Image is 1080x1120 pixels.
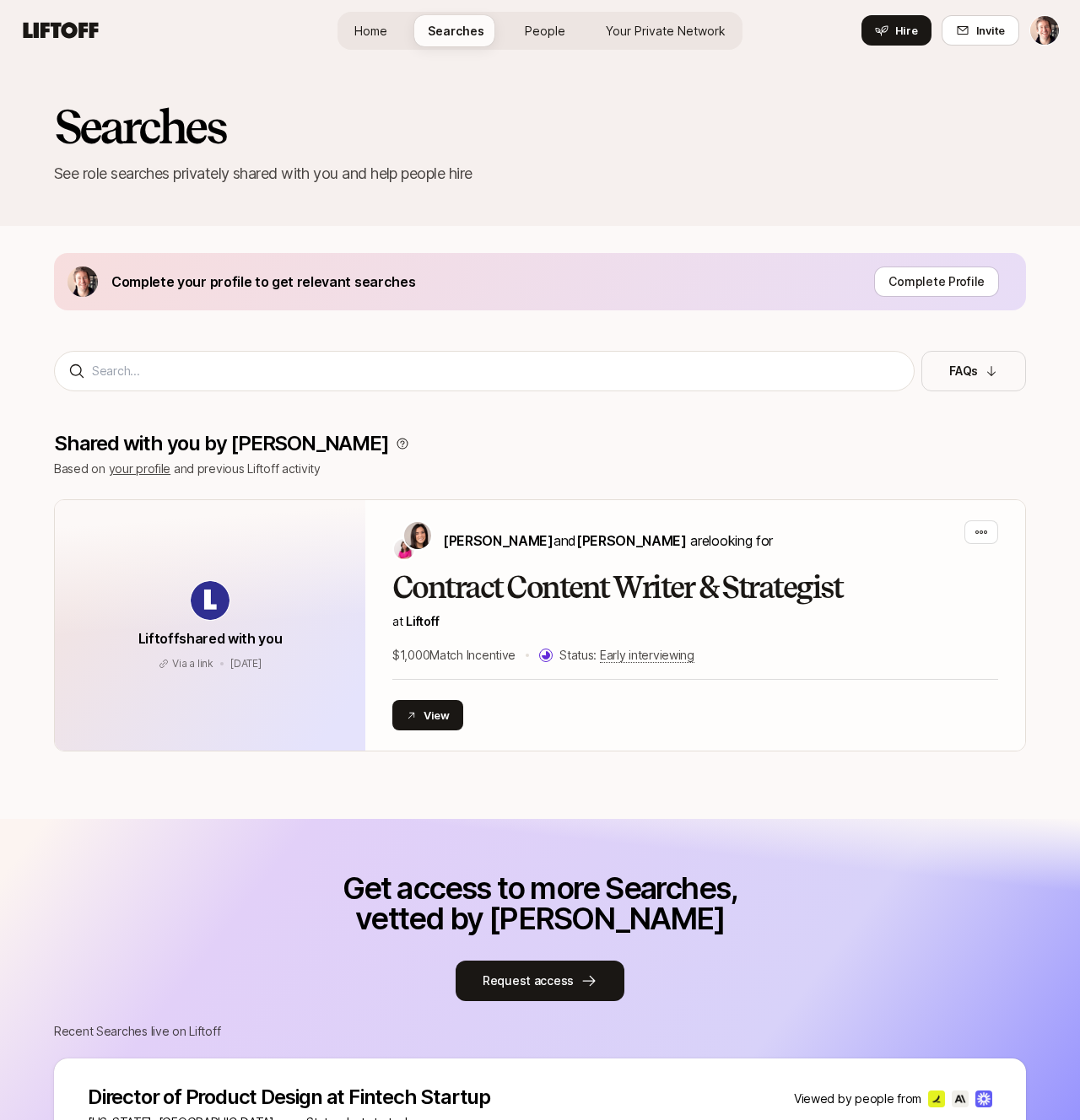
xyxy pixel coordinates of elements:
p: Viewed by people from [794,1089,921,1109]
img: avatar-url [191,581,229,620]
img: Ramp [928,1090,945,1107]
p: Shared with you by [PERSON_NAME] [54,432,389,455]
p: Complete your profile to get relevant searches [111,271,415,293]
p: Via a link [172,656,213,671]
button: Hire [861,15,931,46]
span: Home [354,22,387,40]
button: Invite [942,15,1019,46]
span: [PERSON_NAME] [443,532,553,549]
p: See role searches privately shared with you and help people hire [54,162,1026,186]
p: Director of Product Design at Fintech Startup [88,1085,490,1109]
span: Liftoff [406,614,439,628]
img: Anthropic [952,1090,969,1107]
button: View [392,700,463,730]
a: People [511,15,579,46]
img: Eleanor Morgan [404,522,431,549]
img: Loom [975,1090,992,1107]
p: Complete Profile [888,272,985,292]
p: $1,000 Match Incentive [392,645,516,665]
span: Liftoff shared with you [138,630,283,647]
img: Emma Frane [394,539,414,559]
span: September 9, 2025 11:27pm [230,657,262,670]
img: 8cb3e434_9646_4a7a_9a3b_672daafcbcea.jpg [67,267,98,297]
p: are looking for [443,530,773,552]
img: Jasper Story [1030,16,1059,45]
p: Recent Searches live on Liftoff [54,1021,1026,1042]
a: Searches [414,15,498,46]
button: FAQs [921,351,1026,391]
h2: Contract Content Writer & Strategist [392,571,998,605]
span: Your Private Network [606,22,726,40]
a: Your Private Network [592,15,739,46]
span: Hire [895,22,918,39]
span: and [553,532,687,549]
button: Jasper Story [1029,15,1060,46]
span: [PERSON_NAME] [576,532,687,549]
h2: Searches [54,101,1026,152]
a: Home [341,15,401,46]
p: Get access to more Searches, vetted by [PERSON_NAME] [333,873,747,934]
span: Early interviewing [600,648,694,663]
a: your profile [109,461,171,476]
button: Complete Profile [874,267,999,297]
p: Based on and previous Liftoff activity [54,459,1026,479]
p: Status: [559,645,694,665]
span: People [525,22,565,40]
span: Invite [976,22,1005,39]
span: Searches [428,22,484,40]
input: Search... [92,361,900,381]
button: Request access [456,961,624,1001]
p: FAQs [949,361,978,381]
p: at [392,611,998,632]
